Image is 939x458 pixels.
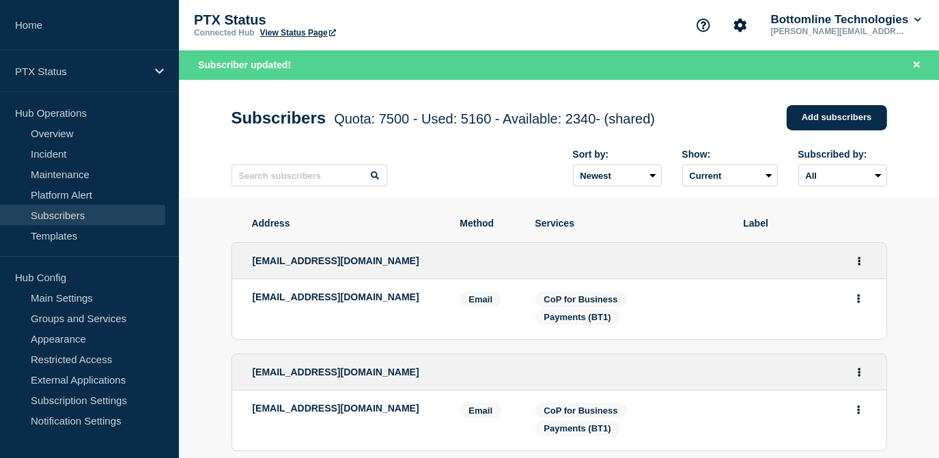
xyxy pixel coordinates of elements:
span: Payments (BT1) [544,312,611,322]
p: PTX Status [194,12,467,28]
span: CoP for Business [544,405,618,416]
div: Sort by: [573,149,662,160]
button: Close banner [908,57,925,73]
span: Method [460,218,515,229]
span: Email [460,291,502,307]
span: Quota: 7500 - Used: 5160 - Available: 2340 - (shared) [334,111,655,126]
span: Address [252,218,440,229]
button: Support [689,11,718,40]
span: Services [535,218,723,229]
button: Actions [851,362,868,383]
a: Add subscribers [787,105,887,130]
p: [EMAIL_ADDRESS][DOMAIN_NAME] [253,291,440,302]
span: CoP for Business [544,294,618,304]
button: Actions [850,288,867,309]
p: [PERSON_NAME][EMAIL_ADDRESS][PERSON_NAME][DOMAIN_NAME] [768,27,910,36]
p: [EMAIL_ADDRESS][DOMAIN_NAME] [253,403,440,414]
select: Sort by [573,164,662,186]
button: Actions [851,251,868,272]
p: Connected Hub [194,28,255,38]
select: Subscribed by [798,164,887,186]
span: Subscriber updated! [198,59,291,70]
div: Subscribed by: [798,149,887,160]
div: Show: [682,149,778,160]
button: Actions [850,399,867,420]
button: Bottomline Technologies [768,13,924,27]
a: View Status Page [260,28,336,38]
input: Search subscribers [232,164,387,186]
button: Account settings [726,11,755,40]
span: Label [744,218,867,229]
span: Payments (BT1) [544,423,611,433]
select: Deleted [682,164,778,186]
span: [EMAIL_ADDRESS][DOMAIN_NAME] [253,367,419,377]
h1: Subscribers [232,109,656,128]
p: PTX Status [15,66,146,77]
span: [EMAIL_ADDRESS][DOMAIN_NAME] [253,255,419,266]
span: Email [460,403,502,418]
